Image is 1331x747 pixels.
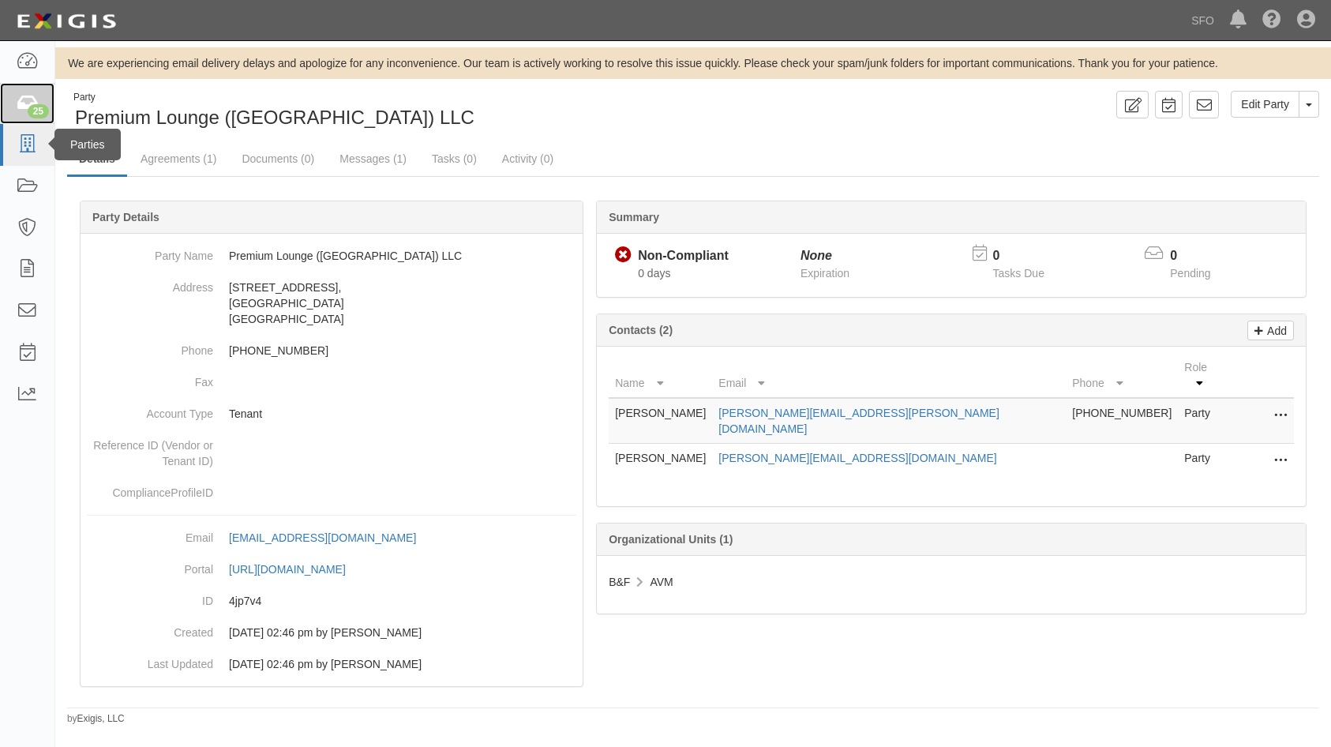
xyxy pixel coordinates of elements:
a: [PERSON_NAME][EMAIL_ADDRESS][DOMAIN_NAME] [718,452,996,464]
dt: Last Updated [87,648,213,672]
dd: Premium Lounge ([GEOGRAPHIC_DATA]) LLC [87,240,576,272]
dd: 08/13/2025 02:46 pm by Sarah [87,648,576,680]
a: Activity (0) [490,143,565,175]
dd: [PHONE_NUMBER] [87,335,576,366]
td: Party [1178,444,1231,479]
dt: ComplianceProfileID [87,477,213,501]
b: Party Details [92,211,159,223]
dt: Created [87,617,213,640]
dd: [STREET_ADDRESS], [GEOGRAPHIC_DATA] [GEOGRAPHIC_DATA] [87,272,576,335]
a: Tasks (0) [420,143,489,175]
dt: Phone [87,335,213,358]
b: Organizational Units (1) [609,533,733,546]
i: Help Center - Complianz [1262,11,1281,30]
span: Tasks Due [993,267,1044,280]
dd: 4jp7v4 [87,585,576,617]
dt: Account Type [87,398,213,422]
dt: Portal [87,554,213,577]
th: Email [712,353,1066,398]
span: Since 08/13/2025 [638,267,670,280]
p: 0 [993,247,1064,265]
span: Pending [1170,267,1210,280]
div: Non-Compliant [638,247,729,265]
a: Documents (0) [230,143,326,175]
p: Tenant [229,406,576,422]
span: B&F [609,576,630,588]
a: Exigis, LLC [77,713,125,724]
span: Expiration [800,267,849,280]
td: [PHONE_NUMBER] [1066,398,1178,444]
a: Edit Party [1231,91,1299,118]
th: Role [1178,353,1231,398]
small: by [67,712,125,726]
td: [PERSON_NAME] [609,444,712,479]
div: [EMAIL_ADDRESS][DOMAIN_NAME] [229,530,416,546]
dt: Reference ID (Vendor or Tenant ID) [87,430,213,469]
dd: 08/13/2025 02:46 pm by Sarah [87,617,576,648]
dt: Email [87,522,213,546]
span: AVM [650,576,673,588]
span: Premium Lounge ([GEOGRAPHIC_DATA]) LLC [75,107,474,128]
dt: Address [87,272,213,295]
td: Party [1178,398,1231,444]
p: 0 [1170,247,1230,265]
div: Party [73,91,474,104]
b: Summary [609,211,659,223]
img: logo-5460c22ac91f19d4615b14bd174203de0afe785f0fc80cf4dbbc73dc1793850b.png [12,7,121,36]
a: Add [1247,321,1294,340]
th: Name [609,353,712,398]
div: 25 [28,104,49,118]
i: None [800,249,832,262]
a: [URL][DOMAIN_NAME] [229,563,363,576]
a: Messages (1) [328,143,418,175]
dt: ID [87,585,213,609]
a: SFO [1183,5,1222,36]
div: We are experiencing email delivery delays and apologize for any inconvenience. Our team is active... [55,55,1331,71]
i: Non-Compliant [615,247,632,264]
dt: Fax [87,366,213,390]
a: [PERSON_NAME][EMAIL_ADDRESS][PERSON_NAME][DOMAIN_NAME] [718,407,999,435]
div: Parties [54,129,121,160]
td: [PERSON_NAME] [609,398,712,444]
th: Phone [1066,353,1178,398]
a: [EMAIL_ADDRESS][DOMAIN_NAME] [229,531,433,544]
div: Premium Lounge (San Francisco) LLC [67,91,681,131]
dt: Party Name [87,240,213,264]
b: Contacts (2) [609,324,673,336]
p: Add [1263,321,1287,340]
a: Agreements (1) [129,143,228,175]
